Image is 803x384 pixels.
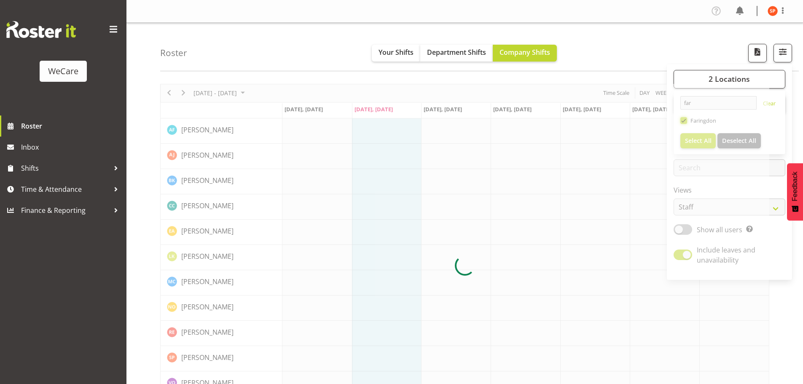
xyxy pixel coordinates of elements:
button: Your Shifts [372,45,420,62]
img: Rosterit website logo [6,21,76,38]
a: Clear [763,99,776,110]
button: Download a PDF of the roster according to the set date range. [748,44,767,62]
span: Inbox [21,141,122,153]
span: Your Shifts [379,48,414,57]
h4: Roster [160,48,187,58]
button: Filter Shifts [773,44,792,62]
span: Department Shifts [427,48,486,57]
button: Company Shifts [493,45,557,62]
button: Department Shifts [420,45,493,62]
span: Roster [21,120,122,132]
span: Company Shifts [500,48,550,57]
button: Feedback - Show survey [787,163,803,220]
div: WeCare [48,65,78,78]
span: 2 Locations [709,74,750,84]
span: Time & Attendance [21,183,110,196]
span: Feedback [791,172,799,201]
span: Finance & Reporting [21,204,110,217]
img: samantha-poultney11298.jpg [768,6,778,16]
span: Shifts [21,162,110,175]
button: 2 Locations [674,70,785,89]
